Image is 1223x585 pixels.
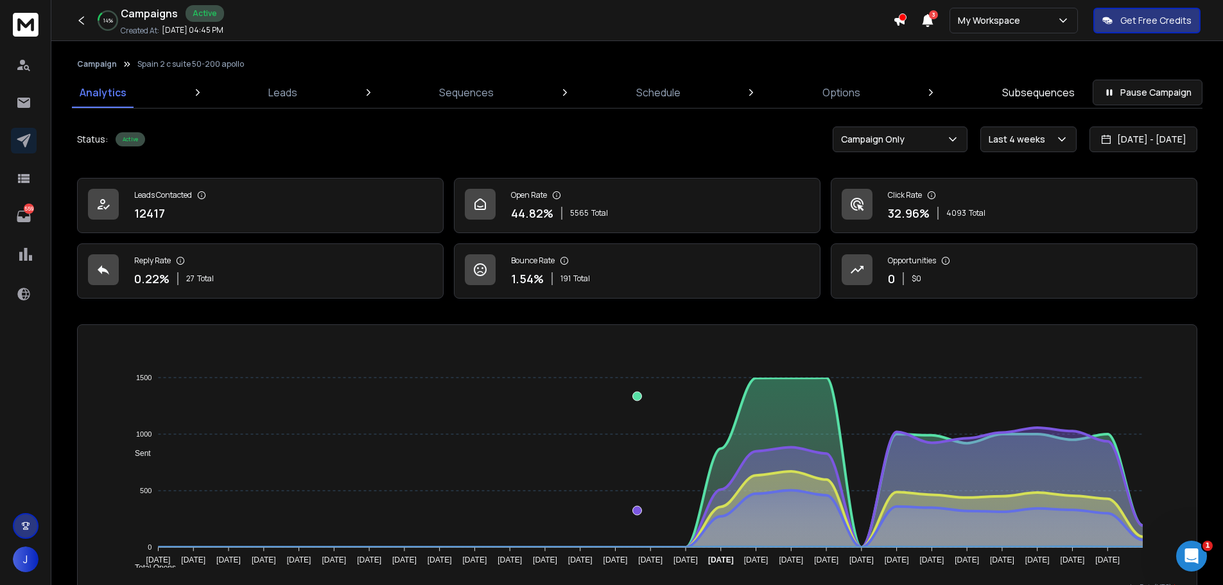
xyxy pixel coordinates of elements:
[946,208,966,218] span: 4093
[708,555,734,564] tspan: [DATE]
[779,555,803,564] tspan: [DATE]
[511,204,553,222] p: 44.82 %
[287,555,311,564] tspan: [DATE]
[990,555,1014,564] tspan: [DATE]
[511,256,555,266] p: Bounce Rate
[136,430,152,438] tspan: 1000
[511,270,544,288] p: 1.54 %
[570,208,589,218] span: 5565
[252,555,276,564] tspan: [DATE]
[181,555,205,564] tspan: [DATE]
[920,555,944,564] tspan: [DATE]
[77,178,444,233] a: Leads Contacted12417
[849,555,874,564] tspan: [DATE]
[134,190,192,200] p: Leads Contacted
[638,555,663,564] tspan: [DATE]
[912,274,921,284] p: $ 0
[116,132,145,146] div: Active
[1025,555,1050,564] tspan: [DATE]
[969,208,985,218] span: Total
[454,243,820,299] a: Bounce Rate1.54%191Total
[1120,14,1192,27] p: Get Free Credits
[929,10,938,19] span: 3
[1089,127,1197,152] button: [DATE] - [DATE]
[162,25,223,35] p: [DATE] 04:45 PM
[568,555,593,564] tspan: [DATE]
[1202,541,1213,551] span: 1
[137,59,244,69] p: Spain 2 c suite 50-200 apollo
[673,555,698,564] tspan: [DATE]
[80,85,126,100] p: Analytics
[1093,8,1201,33] button: Get Free Credits
[1093,80,1202,105] button: Pause Campaign
[994,77,1082,108] a: Subsequences
[814,555,838,564] tspan: [DATE]
[498,555,522,564] tspan: [DATE]
[431,77,501,108] a: Sequences
[134,204,165,222] p: 12417
[121,26,159,36] p: Created At:
[439,85,494,100] p: Sequences
[744,555,768,564] tspan: [DATE]
[72,77,134,108] a: Analytics
[197,274,214,284] span: Total
[322,555,346,564] tspan: [DATE]
[815,77,868,108] a: Options
[125,563,176,572] span: Total Opens
[454,178,820,233] a: Open Rate44.82%5565Total
[511,190,547,200] p: Open Rate
[603,555,628,564] tspan: [DATE]
[140,487,152,494] tspan: 500
[573,274,590,284] span: Total
[885,555,909,564] tspan: [DATE]
[591,208,608,218] span: Total
[136,374,152,381] tspan: 1500
[121,6,178,21] h1: Campaigns
[103,17,113,24] p: 14 %
[186,274,195,284] span: 27
[841,133,910,146] p: Campaign Only
[1002,85,1075,100] p: Subsequences
[24,204,34,214] p: 559
[888,190,922,200] p: Click Rate
[629,77,688,108] a: Schedule
[148,543,152,551] tspan: 0
[1061,555,1085,564] tspan: [DATE]
[888,204,930,222] p: 32.96 %
[13,546,39,572] button: J
[560,274,571,284] span: 191
[989,133,1050,146] p: Last 4 weeks
[831,243,1197,299] a: Opportunities0$0
[134,270,169,288] p: 0.22 %
[888,256,936,266] p: Opportunities
[146,555,171,564] tspan: [DATE]
[958,14,1025,27] p: My Workspace
[636,85,681,100] p: Schedule
[125,449,151,458] span: Sent
[77,59,117,69] button: Campaign
[268,85,297,100] p: Leads
[1176,541,1207,572] iframe: Intercom live chat
[955,555,979,564] tspan: [DATE]
[831,178,1197,233] a: Click Rate32.96%4093Total
[428,555,452,564] tspan: [DATE]
[11,204,37,229] a: 559
[822,85,860,100] p: Options
[533,555,557,564] tspan: [DATE]
[392,555,417,564] tspan: [DATE]
[357,555,381,564] tspan: [DATE]
[462,555,487,564] tspan: [DATE]
[134,256,171,266] p: Reply Rate
[77,133,108,146] p: Status:
[261,77,305,108] a: Leads
[1095,555,1120,564] tspan: [DATE]
[216,555,241,564] tspan: [DATE]
[77,243,444,299] a: Reply Rate0.22%27Total
[888,270,895,288] p: 0
[186,5,224,22] div: Active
